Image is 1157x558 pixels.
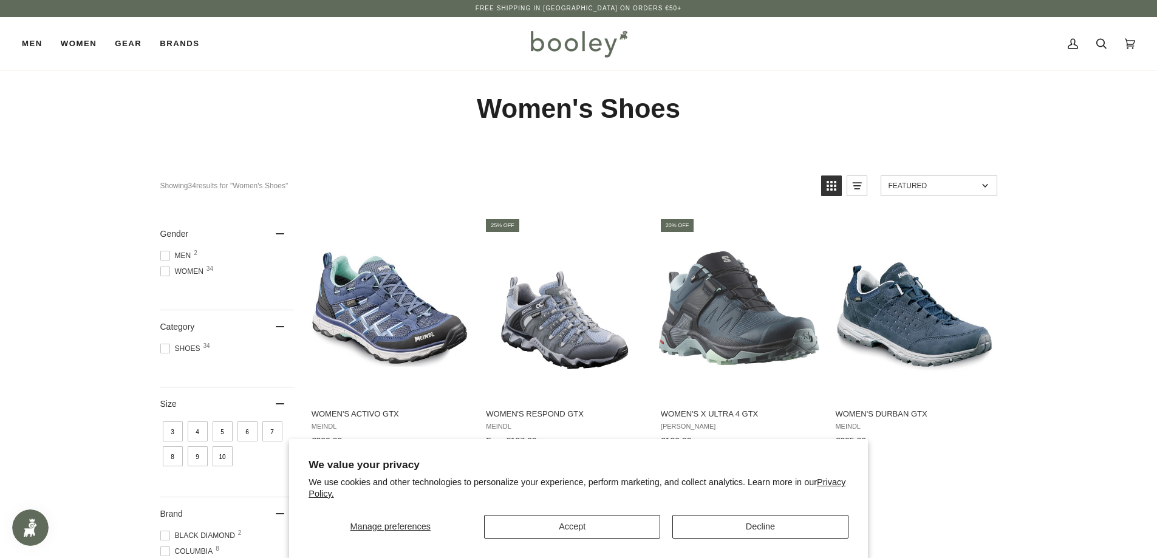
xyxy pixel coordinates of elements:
span: Size: 6 [237,421,258,441]
span: 8 [216,546,219,552]
span: Size [160,399,177,409]
span: Men [160,250,195,261]
a: Men [22,17,52,70]
span: Gear [115,38,142,50]
span: Women's Durban GTX [835,409,992,420]
span: Brand [160,509,183,519]
span: Size: 10 [213,446,233,466]
span: Men [22,38,43,50]
span: Size: 3 [163,421,183,441]
a: Sort options [881,175,997,196]
div: 25% off [486,219,519,232]
span: Brands [160,38,199,50]
span: From [486,436,506,446]
span: Size: 9 [188,446,208,466]
h1: Women's Shoes [160,92,997,126]
span: €200.00 [312,436,343,446]
a: Women's Durban GTX [833,217,994,451]
iframe: Button to open loyalty program pop-up [12,509,49,546]
h2: We value your privacy [309,458,848,471]
span: Size: 4 [188,421,208,441]
a: Women [52,17,106,70]
span: 2 [194,250,197,256]
span: Featured [889,182,978,190]
a: Privacy Policy. [309,477,845,498]
span: Black Diamond [160,530,239,541]
img: Meindl Women's Respond GTX Graphite / Sky - Booley Galway [484,228,645,389]
img: Salomon Women's X Ultra 4 GTX Stargazer / Carbon / Stone Blue - Booley Galway [659,228,820,389]
button: Manage preferences [309,515,472,539]
span: Women's Activo GTX [312,409,469,420]
a: Brands [151,17,208,70]
span: €205.00 [835,436,866,446]
span: Gender [160,229,189,239]
span: Manage preferences [350,522,431,531]
button: Decline [672,515,848,539]
span: €150.00 [695,438,719,445]
span: Size: 8 [163,446,183,466]
a: Gear [106,17,151,70]
span: Meindl [312,423,469,430]
span: Category [160,322,195,332]
b: 34 [188,182,196,190]
span: Women [61,38,97,50]
span: Meindl [835,423,992,430]
div: 20% off [661,219,694,232]
p: Free Shipping in [GEOGRAPHIC_DATA] on Orders €50+ [476,4,681,13]
span: Meindl [486,423,643,430]
img: Women's Activo GTX Jeans / Mint - Booley Galway [310,228,471,389]
span: Women's Respond GTX [486,409,643,420]
img: Booley [525,26,632,61]
span: Women [160,266,207,277]
div: Showing results for "Women's Shoes" [160,175,812,196]
img: Women's Durban GTX Marine - booley Galway [833,228,994,389]
span: Shoes [160,343,204,354]
a: View list mode [847,175,867,196]
span: €170.00 [541,438,565,445]
span: €120.00 [661,436,692,446]
span: 34 [206,266,213,272]
span: 34 [203,343,210,349]
a: Women's X Ultra 4 GTX [659,217,820,451]
a: Women's Respond GTX [484,217,645,451]
a: Women's Activo GTX [310,217,471,451]
span: Size: 5 [213,421,233,441]
span: €127.00 [506,436,537,446]
span: Size: 7 [262,421,282,441]
button: Accept [484,515,660,539]
a: View grid mode [821,175,842,196]
span: Columbia [160,546,217,557]
span: Women's X Ultra 4 GTX [661,409,818,420]
span: [PERSON_NAME] [661,423,818,430]
p: We use cookies and other technologies to personalize your experience, perform marketing, and coll... [309,477,848,500]
span: 2 [238,530,242,536]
